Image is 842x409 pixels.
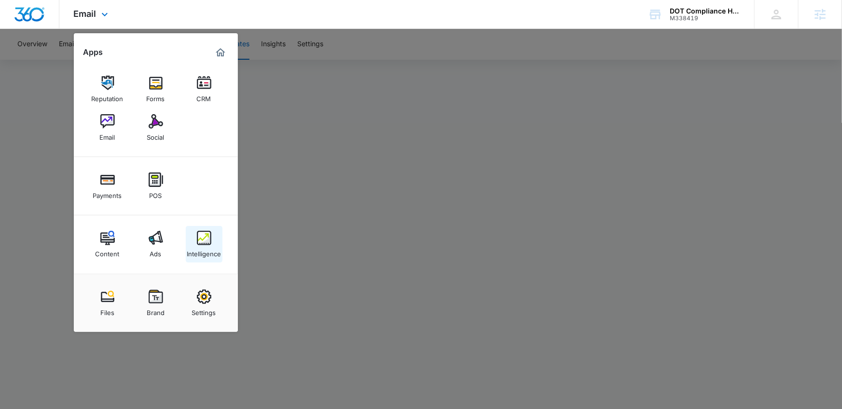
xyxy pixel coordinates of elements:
[138,109,174,146] a: Social
[192,304,216,317] div: Settings
[89,109,126,146] a: Email
[150,187,162,199] div: POS
[96,245,120,258] div: Content
[89,168,126,204] a: Payments
[138,285,174,321] a: Brand
[147,129,165,141] div: Social
[186,71,222,107] a: CRM
[150,245,162,258] div: Ads
[187,245,221,258] div: Intelligence
[213,45,228,60] a: Marketing 360® Dashboard
[100,129,115,141] div: Email
[89,226,126,263] a: Content
[74,9,97,19] span: Email
[93,187,122,199] div: Payments
[670,7,740,15] div: account name
[92,90,124,103] div: Reputation
[147,90,165,103] div: Forms
[138,71,174,107] a: Forms
[138,168,174,204] a: POS
[186,285,222,321] a: Settings
[197,90,211,103] div: CRM
[186,226,222,263] a: Intelligence
[89,285,126,321] a: Files
[83,48,103,57] h2: Apps
[100,304,114,317] div: Files
[89,71,126,107] a: Reputation
[138,226,174,263] a: Ads
[147,304,165,317] div: Brand
[670,15,740,22] div: account id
